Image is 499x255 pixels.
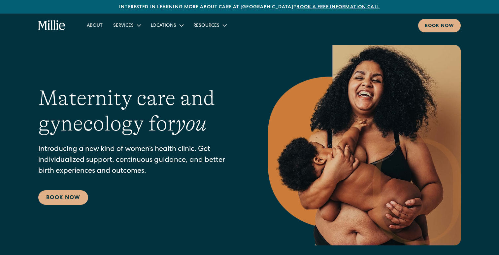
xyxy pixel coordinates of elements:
[38,144,242,177] p: Introducing a new kind of women’s health clinic. Get individualized support, continuous guidance,...
[268,45,461,245] img: Smiling mother with her baby in arms, celebrating body positivity and the nurturing bond of postp...
[193,22,219,29] div: Resources
[188,20,231,31] div: Resources
[176,112,207,135] em: you
[113,22,134,29] div: Services
[38,190,88,205] a: Book Now
[38,86,242,136] h1: Maternity care and gynecology for
[296,5,380,10] a: Book a free information call
[418,19,461,32] a: Book now
[108,20,146,31] div: Services
[146,20,188,31] div: Locations
[82,20,108,31] a: About
[151,22,176,29] div: Locations
[38,20,66,31] a: home
[425,23,454,30] div: Book now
